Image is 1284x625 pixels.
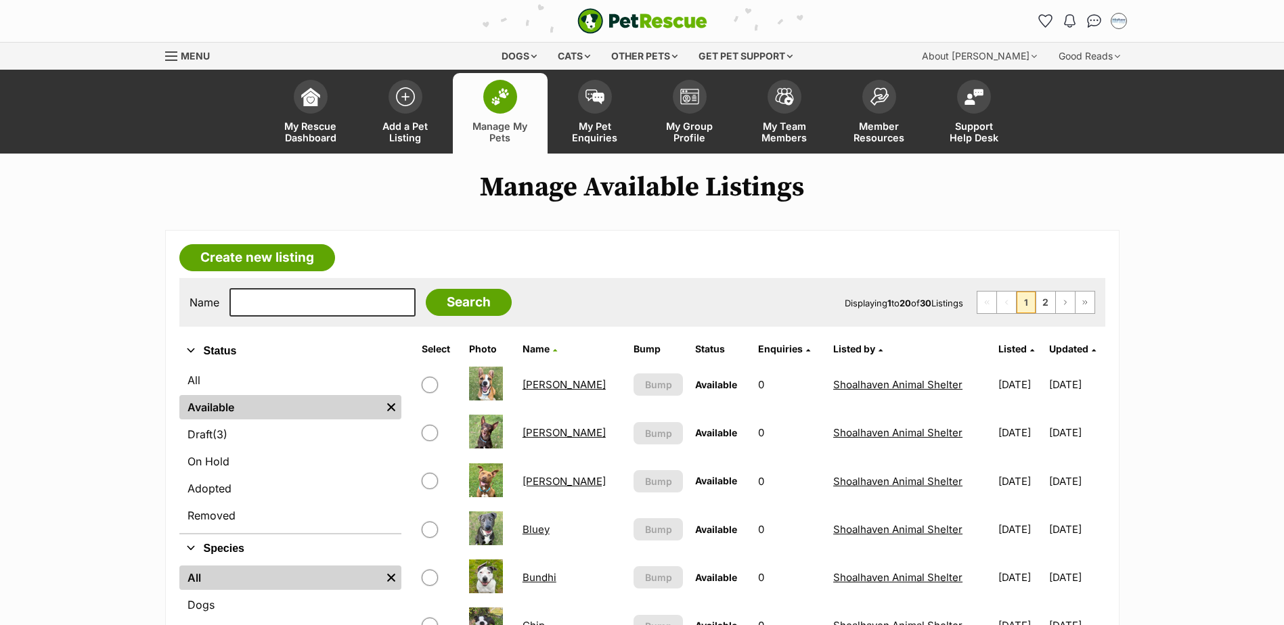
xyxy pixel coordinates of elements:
[753,554,826,601] td: 0
[381,565,401,590] a: Remove filter
[634,518,683,540] button: Bump
[965,89,983,105] img: help-desk-icon-fdf02630f3aa405de69fd3d07c3f3aa587a6932b1a1747fa1d2bba05be0121f9.svg
[1112,14,1126,28] img: Jodie Parnell profile pic
[179,244,335,271] a: Create new listing
[179,476,401,501] a: Adopted
[993,361,1048,408] td: [DATE]
[758,343,803,354] span: translation missing: en.admin.listings.index.attributes.enquiries
[680,89,699,105] img: group-profile-icon-3fa3cf56718a62981997c0bc7e787c4b2cf8bcc04b72c1350f741eb67cf2f40e.svg
[358,73,453,154] a: Add a Pet Listing
[833,475,962,488] a: Shoalhaven Animal Shelter
[1035,10,1057,32] a: Favourites
[833,571,962,584] a: Shoalhaven Animal Shelter
[1108,10,1130,32] button: My account
[181,50,210,62] span: Menu
[659,120,720,143] span: My Group Profile
[1064,14,1075,28] img: notifications-46538b983faf8c2785f20acdc204bb7945ddae34d4c08c2a6579f10ce5e182be.svg
[491,88,510,106] img: manage-my-pets-icon-02211641906a0b7f246fdf0571729dbe1e7629f14944591b6c1af311fb30b64b.svg
[642,73,737,154] a: My Group Profile
[833,378,962,391] a: Shoalhaven Animal Shelter
[753,458,826,505] td: 0
[900,298,911,308] strong: 20
[1049,361,1104,408] td: [DATE]
[1049,554,1104,601] td: [DATE]
[1084,10,1105,32] a: Conversations
[1035,10,1130,32] ul: Account quick links
[628,338,688,360] th: Bump
[426,289,512,316] input: Search
[912,43,1046,70] div: About [PERSON_NAME]
[179,565,381,590] a: All
[977,291,1095,314] nav: Pagination
[548,43,600,70] div: Cats
[523,343,550,354] span: Name
[754,120,815,143] span: My Team Members
[464,338,516,360] th: Photo
[695,427,737,438] span: Available
[1017,292,1036,313] span: Page 1
[179,449,401,473] a: On Hold
[301,87,320,106] img: dashboard-icon-eb2f2d2d3e046f16d808141f083e7271f6b2e854fb5c12c21221c1fb7104beca.svg
[1049,343,1096,354] a: Updated
[548,73,642,154] a: My Pet Enquiries
[523,426,606,439] a: [PERSON_NAME]
[832,73,927,154] a: Member Resources
[695,524,737,535] span: Available
[689,43,802,70] div: Get pet support
[758,343,810,354] a: Enquiries
[381,395,401,419] a: Remove filter
[977,292,996,313] span: First page
[997,292,1016,313] span: Previous page
[998,343,1027,354] span: Listed
[887,298,891,308] strong: 1
[1087,14,1101,28] img: chat-41dd97257d64d25036548639549fe6c8038ab92f7586957e7f3b1b290dea8141.svg
[849,120,910,143] span: Member Resources
[993,409,1048,456] td: [DATE]
[280,120,341,143] span: My Rescue Dashboard
[179,422,401,446] a: Draft
[1059,10,1081,32] button: Notifications
[179,540,401,557] button: Species
[645,377,672,392] span: Bump
[523,523,550,536] a: Bluey
[179,368,401,392] a: All
[1049,343,1088,354] span: Updated
[833,523,962,536] a: Shoalhaven Animal Shelter
[695,475,737,486] span: Available
[179,365,401,533] div: Status
[523,343,557,354] a: Name
[993,554,1048,601] td: [DATE]
[833,343,883,354] a: Listed by
[753,361,826,408] td: 0
[634,566,683,588] button: Bump
[833,426,962,439] a: Shoalhaven Animal Shelter
[645,570,672,584] span: Bump
[634,373,683,396] button: Bump
[775,88,794,106] img: team-members-icon-5396bd8760b3fe7c0b43da4ab00e1e3bb1a5d9ba89233759b79545d2d3fc5d0d.svg
[523,475,606,488] a: [PERSON_NAME]
[577,8,707,34] a: PetRescue
[1049,409,1104,456] td: [DATE]
[993,458,1048,505] td: [DATE]
[1036,292,1055,313] a: Page 2
[645,474,672,488] span: Bump
[492,43,546,70] div: Dogs
[634,422,683,444] button: Bump
[179,342,401,360] button: Status
[753,506,826,553] td: 0
[645,522,672,536] span: Bump
[998,343,1034,354] a: Listed
[1049,458,1104,505] td: [DATE]
[695,572,737,583] span: Available
[833,343,875,354] span: Listed by
[690,338,751,360] th: Status
[416,338,462,360] th: Select
[1049,43,1130,70] div: Good Reads
[564,120,625,143] span: My Pet Enquiries
[870,87,889,106] img: member-resources-icon-8e73f808a243e03378d46382f2149f9095a855e16c252ad45f914b54edf8863c.svg
[920,298,931,308] strong: 30
[523,378,606,391] a: [PERSON_NAME]
[470,120,531,143] span: Manage My Pets
[577,8,707,34] img: logo-e224e6f780fb5917bec1dbf3a21bbac754714ae5b6737aabdf751b685950b380.svg
[602,43,687,70] div: Other pets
